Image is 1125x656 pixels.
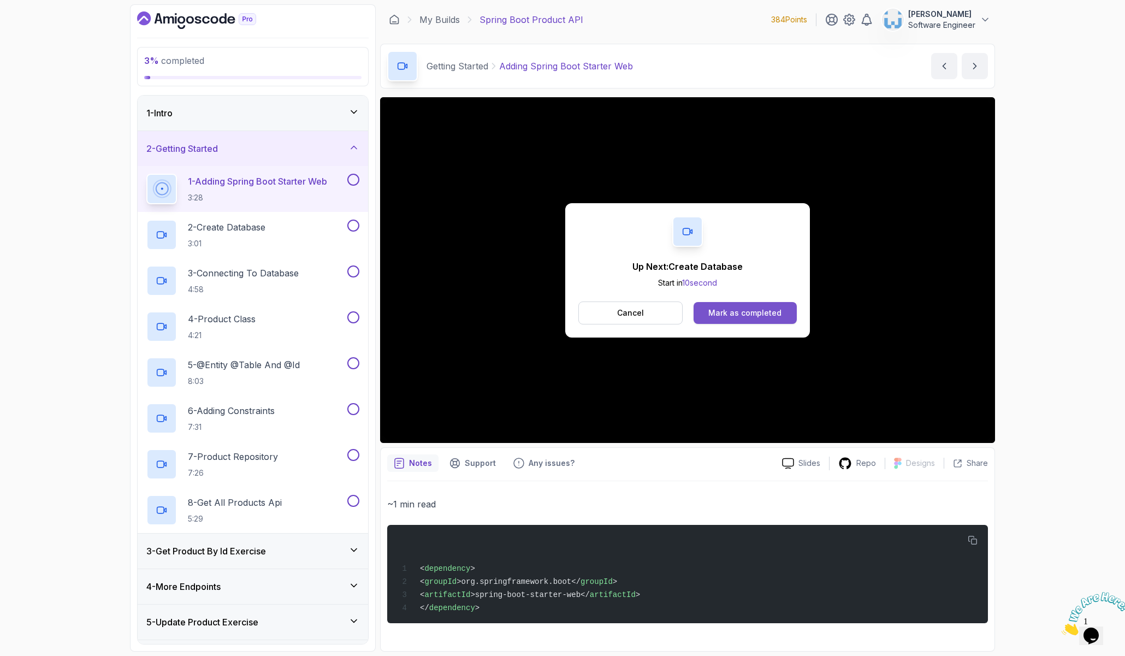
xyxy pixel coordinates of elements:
span: groupId [424,577,457,586]
p: 4 - Product Class [188,312,256,326]
p: Cancel [617,308,644,318]
span: 1 [4,4,9,14]
span: dependency [429,604,475,612]
p: 1 - Adding Spring Boot Starter Web [188,175,327,188]
h3: 1 - Intro [146,107,173,120]
button: 3-Get Product By Id Exercise [138,534,368,569]
button: 4-More Endpoints [138,569,368,604]
button: 2-Create Database3:01 [146,220,359,250]
button: Cancel [578,302,683,324]
p: Slides [798,458,820,469]
span: >spring-boot-starter-web</ [470,590,589,599]
span: completed [144,55,204,66]
p: Support [465,458,496,469]
span: > [636,590,640,599]
p: 3 - Connecting To Database [188,267,299,280]
button: 2-Getting Started [138,131,368,166]
span: < [420,577,424,586]
button: 5-Update Product Exercise [138,605,368,640]
p: 7:26 [188,468,278,478]
span: < [420,590,424,599]
button: 3-Connecting To Database4:58 [146,265,359,296]
span: 3 % [144,55,159,66]
button: 8-Get All Products Api5:29 [146,495,359,525]
button: Mark as completed [694,302,797,324]
button: 6-Adding Constraints7:31 [146,403,359,434]
span: dependency [424,564,470,573]
a: Repo [830,457,885,470]
p: Up Next: Create Database [632,260,743,273]
button: user profile image[PERSON_NAME]Software Engineer [882,9,991,31]
p: [PERSON_NAME] [908,9,975,20]
span: > [470,564,475,573]
span: > [613,577,617,586]
img: user profile image [883,9,903,30]
span: 10 second [682,278,717,287]
button: previous content [931,53,957,79]
p: Spring Boot Product API [479,13,583,26]
span: groupId [581,577,613,586]
span: artifactId [590,590,636,599]
p: 5:29 [188,513,282,524]
p: 8 - Get All Products Api [188,496,282,509]
p: 4:21 [188,330,256,341]
p: 2 - Create Database [188,221,265,234]
p: 6 - Adding Constraints [188,404,275,417]
span: </ [420,604,429,612]
iframe: chat widget [1057,588,1125,640]
button: 7-Product Repository7:26 [146,449,359,480]
iframe: 1 - Adding Spring Boot Starter Web [380,97,995,443]
div: Mark as completed [708,308,781,318]
span: < [420,564,424,573]
p: 3:01 [188,238,265,249]
p: Software Engineer [908,20,975,31]
p: 3:28 [188,192,327,203]
p: 4:58 [188,284,299,295]
h3: 5 - Update Product Exercise [146,616,258,629]
button: 4-Product Class4:21 [146,311,359,342]
p: Start in [632,277,743,288]
p: Designs [906,458,935,469]
p: Adding Spring Boot Starter Web [499,60,633,73]
p: 8:03 [188,376,300,387]
p: 7 - Product Repository [188,450,278,463]
img: Chat attention grabber [4,4,72,48]
button: Share [944,458,988,469]
button: notes button [387,454,439,472]
p: Share [967,458,988,469]
h3: 4 - More Endpoints [146,580,221,593]
button: Support button [443,454,502,472]
p: Repo [856,458,876,469]
a: Dashboard [389,14,400,25]
p: Getting Started [427,60,488,73]
button: 5-@Entity @Table And @Id8:03 [146,357,359,388]
button: 1-Intro [138,96,368,131]
button: next content [962,53,988,79]
span: > [475,604,479,612]
button: 1-Adding Spring Boot Starter Web3:28 [146,174,359,204]
a: My Builds [419,13,460,26]
p: Any issues? [529,458,575,469]
h3: 3 - Get Product By Id Exercise [146,545,266,558]
p: 5 - @Entity @Table And @Id [188,358,300,371]
p: Notes [409,458,432,469]
h3: 2 - Getting Started [146,142,218,155]
a: Dashboard [137,11,281,29]
span: artifactId [424,590,470,599]
p: ~1 min read [387,497,988,512]
span: >org.springframework.boot</ [457,577,581,586]
p: 7:31 [188,422,275,433]
button: Feedback button [507,454,581,472]
p: 384 Points [771,14,807,25]
a: Slides [773,458,829,469]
